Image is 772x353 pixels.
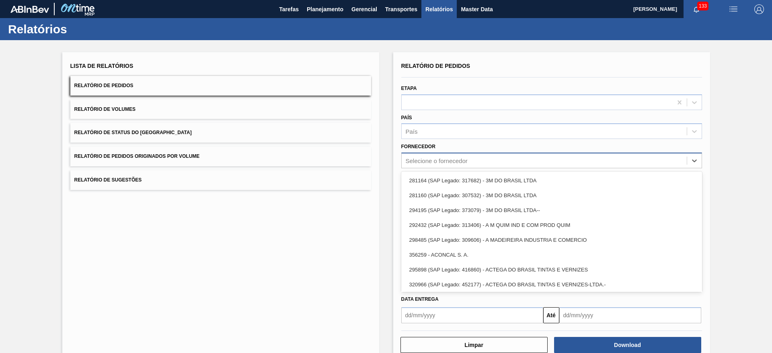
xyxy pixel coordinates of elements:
span: Lista de Relatórios [70,63,133,69]
div: 292432 (SAP Legado: 313406) - A M QUIM IND E COM PROD QUIM [401,218,702,233]
input: dd/mm/yyyy [559,307,701,323]
div: Selecione o fornecedor [406,157,468,164]
span: Relatório de Status do [GEOGRAPHIC_DATA] [74,130,192,135]
span: Transportes [385,4,417,14]
label: Fornecedor [401,144,435,149]
label: País [401,115,412,120]
button: Relatório de Volumes [70,100,371,119]
input: dd/mm/yyyy [401,307,543,323]
span: Relatório de Sugestões [74,177,142,183]
div: País [406,128,418,135]
div: 298485 (SAP Legado: 309606) - A MADEIREIRA INDUSTRIA E COMERCIO [401,233,702,247]
span: 133 [697,2,708,10]
span: Planejamento [307,4,343,14]
div: 320966 (SAP Legado: 452177) - ACTEGA DO BRASIL TINTAS E VERNIZES-LTDA.- [401,277,702,292]
span: Relatórios [425,4,453,14]
div: 294195 (SAP Legado: 373079) - 3M DO BRASIL LTDA-- [401,203,702,218]
img: Logout [754,4,764,14]
span: Tarefas [279,4,299,14]
button: Relatório de Status do [GEOGRAPHIC_DATA] [70,123,371,143]
div: 356259 - ACONCAL S. A. [401,247,702,262]
span: Relatório de Pedidos Originados por Volume [74,153,200,159]
img: userActions [729,4,738,14]
span: Relatório de Volumes [74,106,136,112]
label: Etapa [401,86,417,91]
span: Relatório de Pedidos [401,63,470,69]
button: Download [554,337,701,353]
span: Gerencial [351,4,377,14]
button: Relatório de Pedidos [70,76,371,96]
div: 281164 (SAP Legado: 317682) - 3M DO BRASIL LTDA [401,173,702,188]
img: TNhmsLtSVTkK8tSr43FrP2fwEKptu5GPRR3wAAAABJRU5ErkJggg== [10,6,49,13]
h1: Relatórios [8,24,151,34]
button: Relatório de Sugestões [70,170,371,190]
button: Notificações [684,4,709,15]
div: 281160 (SAP Legado: 307532) - 3M DO BRASIL LTDA [401,188,702,203]
span: Master Data [461,4,493,14]
div: 295898 (SAP Legado: 416860) - ACTEGA DO BRASIL TINTAS E VERNIZES [401,262,702,277]
span: Relatório de Pedidos [74,83,133,88]
button: Relatório de Pedidos Originados por Volume [70,147,371,166]
button: Até [543,307,559,323]
button: Limpar [400,337,548,353]
span: Data entrega [401,296,439,302]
